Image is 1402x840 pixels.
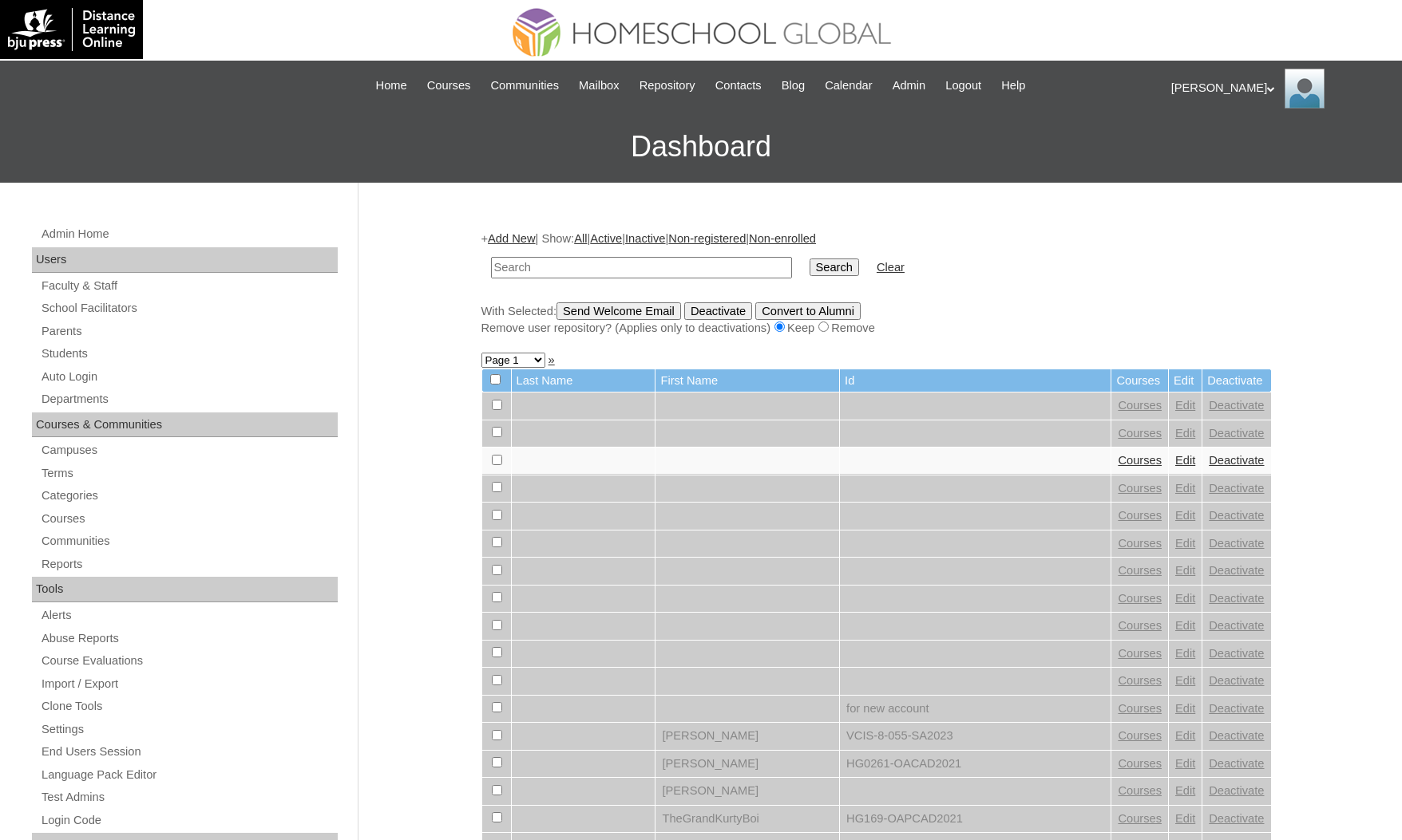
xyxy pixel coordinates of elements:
div: With Selected: [481,302,1272,337]
div: [PERSON_NAME] [1171,69,1386,108]
a: Parents [40,321,338,341]
a: End Users Session [40,742,338,762]
a: Deactivate [1209,509,1264,522]
a: Categories [40,486,338,506]
a: Login Code [40,810,338,830]
a: Blog [774,77,813,95]
a: Alerts [40,605,338,625]
a: Students [40,344,338,364]
td: Last Name [512,369,655,392]
a: Import / Export [40,674,338,694]
a: Edit [1175,482,1195,495]
a: Deactivate [1209,702,1264,715]
div: Courses & Communities [32,412,338,438]
a: Edit [1175,592,1195,605]
a: Non-enrolled [749,232,816,245]
a: Deactivate [1209,427,1264,440]
a: Edit [1175,509,1195,522]
a: Edit [1175,702,1195,715]
a: Deactivate [1209,674,1264,687]
a: Admin Home [40,224,338,244]
a: Courses [40,509,338,529]
a: Communities [482,77,567,95]
div: Users [32,247,338,273]
td: Courses [1111,369,1168,392]
a: Courses [1118,427,1162,440]
input: Send Welcome Email [556,302,681,320]
span: Courses [427,77,471,95]
a: Home [368,77,415,95]
a: Abuse Reports [40,629,338,649]
a: Edit [1175,399,1195,412]
img: Ariane Ebuen [1285,69,1325,108]
a: Courses [1118,784,1162,797]
a: Contacts [707,77,770,95]
a: School Facilitators [40,298,338,318]
a: Active [590,232,622,245]
span: Mailbox [579,77,620,95]
a: Repository [632,77,703,95]
a: Terms [40,463,338,483]
a: Deactivate [1209,482,1264,495]
a: Campuses [40,440,338,460]
a: Admin [885,77,934,95]
a: Courses [1118,399,1162,412]
td: [PERSON_NAME] [655,751,839,778]
a: Deactivate [1209,812,1264,825]
a: Courses [1118,482,1162,495]
input: Search [810,258,859,276]
td: HG0261-OACAD2021 [840,751,1111,778]
a: Clone Tools [40,696,338,716]
a: Communities [40,531,338,551]
a: Reports [40,554,338,574]
a: Add New [488,232,535,245]
a: Courses [1118,729,1162,742]
a: Non-registered [668,232,746,245]
a: Edit [1175,647,1195,660]
h3: Dashboard [8,111,1394,183]
a: Auto Login [40,367,338,387]
span: Admin [893,77,926,95]
span: Repository [640,77,695,95]
a: Help [993,77,1033,95]
td: for new account [840,696,1111,723]
a: Settings [40,720,338,739]
td: VCIS-8-055-SA2023 [840,723,1111,750]
input: Deactivate [684,302,752,320]
a: All [574,232,587,245]
a: Calendar [817,77,880,95]
a: Deactivate [1209,619,1264,632]
a: Mailbox [571,77,628,95]
input: Convert to Alumni [755,302,861,320]
div: Remove user repository? (Applies only to deactivations) Keep Remove [481,320,1272,337]
span: Help [1001,77,1025,95]
td: [PERSON_NAME] [655,723,839,750]
a: Deactivate [1209,729,1264,742]
a: Deactivate [1209,592,1264,605]
a: » [549,353,555,366]
a: Courses [1118,702,1162,715]
div: Tools [32,577,338,602]
a: Edit [1175,812,1195,825]
a: Course Evaluations [40,651,338,671]
a: Faculty & Staff [40,276,338,296]
a: Test Admins [40,787,338,807]
a: Deactivate [1209,757,1264,770]
a: Edit [1175,674,1195,687]
a: Courses [1118,647,1162,660]
a: Edit [1175,564,1195,577]
a: Courses [1118,619,1162,632]
span: Home [376,77,407,95]
a: Edit [1175,454,1195,467]
div: + | Show: | | | | [481,231,1272,336]
td: Edit [1169,369,1202,392]
a: Logout [937,77,989,95]
td: [PERSON_NAME] [655,778,839,805]
span: Blog [782,77,805,95]
a: Edit [1175,757,1195,770]
a: Edit [1175,619,1195,632]
td: Id [840,369,1111,392]
a: Courses [1118,537,1162,550]
a: Inactive [625,232,666,245]
a: Deactivate [1209,784,1264,797]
